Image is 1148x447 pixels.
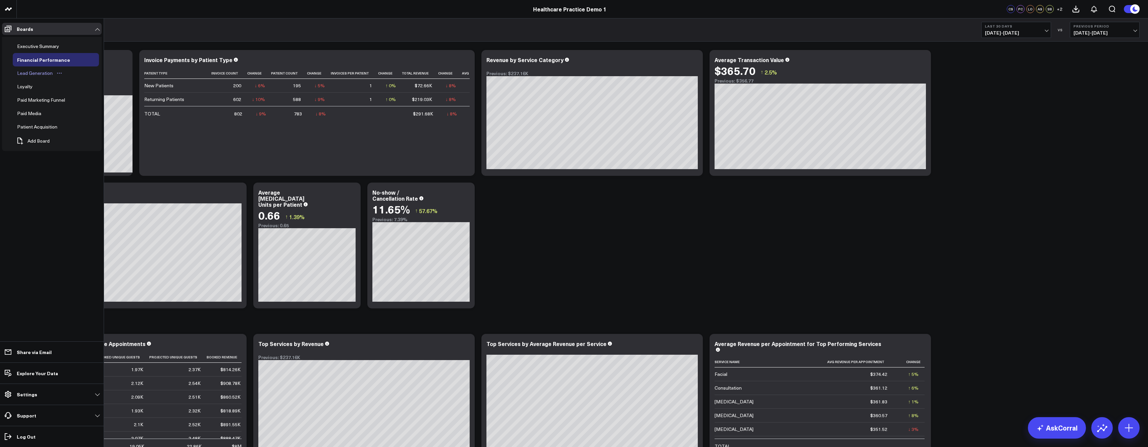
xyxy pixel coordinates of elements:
div: 2.09K [131,394,143,400]
span: 2.5% [765,68,777,76]
p: Settings [17,392,37,397]
span: 1.39% [289,213,305,220]
div: Previous: $237.16K [258,355,470,360]
button: +2 [1055,5,1063,13]
div: PC [1016,5,1025,13]
div: Loyalty [15,83,34,91]
th: Change [893,356,925,367]
th: Change [307,68,331,79]
div: 2.07K [131,435,143,442]
th: Invoice Count [211,68,247,79]
p: Boards [17,26,33,32]
div: Patient Acquisition [15,123,59,131]
div: $814.26K [220,366,241,373]
a: LoyaltyOpen board menu [13,80,47,93]
div: 195 [293,82,301,89]
div: 200 [233,82,241,89]
div: $365.70 [715,64,755,77]
th: Projected Unique Guests [149,352,207,363]
div: Previous: $237.16K [486,71,698,76]
div: 2.52K [189,421,201,428]
div: $860.52K [220,394,241,400]
div: ↓ 3% [908,426,919,433]
div: Top Services by Revenue [258,340,324,347]
a: Paid Marketing FunnelOpen board menu [13,93,80,107]
th: Patient Count [271,68,307,79]
span: Add Board [28,138,50,144]
div: ↓ 8% [446,82,456,89]
div: VS [1054,28,1066,32]
div: Average [MEDICAL_DATA] Units per Patient [258,189,304,208]
a: Executive SummaryOpen board menu [13,40,73,53]
div: Previous: 7.39% [372,217,470,222]
span: + 2 [1057,7,1062,11]
div: Average Revenue per Appointment for Top Performing Services [715,340,881,347]
div: 783 [294,110,302,117]
div: 802 [234,110,242,117]
div: 1.93K [131,407,143,414]
div: 0.66 [258,209,280,221]
a: Lead GenerationOpen board menu [13,66,67,80]
div: Paid Media [15,109,43,117]
b: Previous Period [1074,24,1136,28]
div: Financial Performance [15,56,72,64]
th: Avg Invoice Revenue [462,68,509,79]
div: $72.66K [415,82,432,89]
div: ↑ 0% [385,96,396,103]
div: Invoice Payments by Patient Type [144,56,232,63]
div: TOTAL [144,110,160,117]
a: Patient AcquisitionOpen board menu [13,120,72,134]
div: $891.55K [220,421,241,428]
th: Change [247,68,271,79]
a: Financial PerformanceOpen board menu [13,53,85,66]
div: AS [1036,5,1044,13]
p: Log Out [17,434,36,439]
div: $361.12 [870,385,887,391]
div: Lead Generation [15,69,54,77]
div: ↓ 9% [314,96,325,103]
a: Paid MediaOpen board menu [13,107,56,120]
div: $888.47K [220,435,241,442]
div: ↑ 5% [908,371,919,378]
a: Healthcare Practice Demo 1 [533,5,607,13]
th: Invoices Per Patient [331,68,378,79]
span: ↑ [415,206,418,215]
div: $351.52 [870,426,887,433]
div: ↓ 5% [314,82,325,89]
div: 2.48K [189,435,201,442]
div: 1 [369,82,372,89]
div: 2.37K [189,366,201,373]
div: Facial [715,371,727,378]
th: Booked Revenue [207,352,247,363]
div: $374.42 [870,371,887,378]
th: Total Revenue [402,68,438,79]
div: 2.54K [189,380,201,387]
p: Share via Email [17,349,52,355]
div: Average Transaction Value [715,56,784,63]
div: 602 [233,96,241,103]
div: ↑ 0% [385,82,396,89]
div: ↑ 6% [908,385,919,391]
button: Open board menu [54,70,64,76]
div: ↓ 8% [315,110,326,117]
div: [MEDICAL_DATA] [715,426,753,433]
div: $360.57 [870,412,887,419]
div: [MEDICAL_DATA] [715,398,753,405]
span: [DATE] - [DATE] [1074,30,1136,36]
div: ↓ 8% [446,96,456,103]
a: AskCorral [1028,417,1086,439]
div: Executive Summary [15,42,61,50]
th: Change [438,68,462,79]
div: Consultation [715,385,742,391]
div: ↓ 6% [255,82,265,89]
div: ↑ 8% [908,412,919,419]
th: Service Name [715,356,782,367]
span: ↑ [761,68,763,77]
p: Support [17,413,36,418]
span: ↑ [285,212,288,221]
div: 11.65% [372,203,410,215]
div: 588 [293,96,301,103]
div: No-show / Cancellation Rate [372,189,418,202]
b: Last 30 Days [985,24,1047,28]
div: ↑ 1% [908,398,919,405]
